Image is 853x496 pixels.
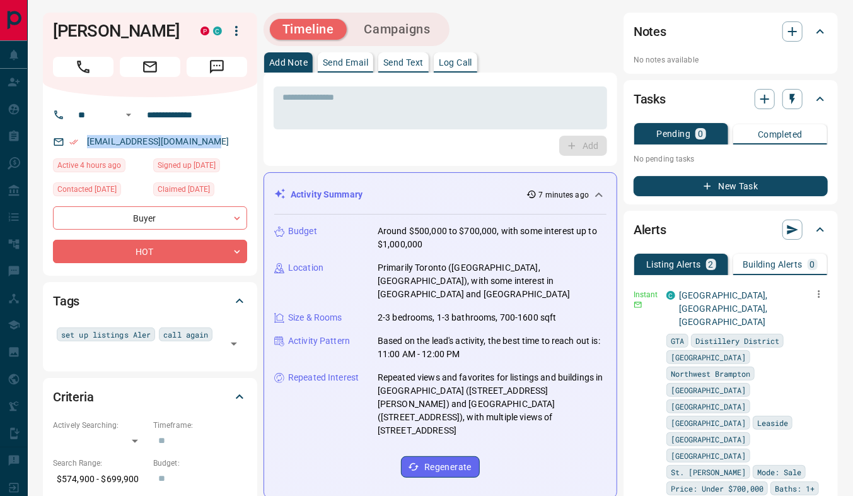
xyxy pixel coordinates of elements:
button: Campaigns [352,19,443,40]
p: Around $500,000 to $700,000, with some interest up to $1,000,000 [378,225,606,251]
p: Pending [656,129,690,138]
span: [GEOGRAPHIC_DATA] [671,384,746,396]
span: Price: Under $700,000 [671,482,763,495]
p: Location [288,261,323,275]
span: Email [120,57,180,77]
span: [GEOGRAPHIC_DATA] [671,433,746,446]
p: Repeated Interest [288,371,359,384]
div: Tasks [634,84,828,114]
p: Building Alerts [743,260,803,269]
div: property.ca [200,27,209,35]
span: Claimed [DATE] [158,183,210,196]
p: No notes available [634,54,828,66]
div: condos.ca [213,27,222,35]
button: Open [225,335,243,353]
p: Activity Summary [291,188,363,201]
p: Completed [758,130,803,139]
a: [EMAIL_ADDRESS][DOMAIN_NAME] [87,136,229,146]
h2: Notes [634,21,666,42]
span: Baths: 1+ [775,482,815,495]
svg: Email [634,300,642,309]
p: 7 minutes ago [539,189,589,201]
div: Notes [634,16,828,47]
div: Thu Sep 05 2019 [153,158,247,176]
p: Log Call [439,58,472,67]
svg: Email Verified [69,138,78,146]
button: New Task [634,176,828,196]
p: $574,900 - $699,900 [53,469,147,490]
p: No pending tasks [634,150,828,168]
p: Based on the lead's activity, the best time to reach out is: 11:00 AM - 12:00 PM [378,334,606,361]
div: Tags [53,286,247,316]
p: Repeated views and favorites for listings and buildings in [GEOGRAPHIC_DATA] ([STREET_ADDRESS][PE... [378,371,606,437]
h2: Tasks [634,89,666,109]
span: St. [PERSON_NAME] [671,466,746,478]
span: Call [53,57,113,77]
p: Listing Alerts [646,260,701,269]
h1: [PERSON_NAME] [53,21,182,41]
p: Send Text [383,58,424,67]
div: HOT [53,240,247,263]
div: Alerts [634,215,828,245]
div: condos.ca [666,291,675,300]
p: Budget [288,225,317,238]
span: Active 4 hours ago [57,159,121,172]
p: Size & Rooms [288,311,342,324]
p: Activity Pattern [288,334,350,348]
p: Budget: [153,458,247,469]
span: [GEOGRAPHIC_DATA] [671,400,746,413]
div: Fri Jul 11 2025 [153,182,247,200]
p: 2-3 bedrooms, 1-3 bathrooms, 700-1600 sqft [378,311,557,324]
span: Message [187,57,247,77]
p: Send Email [323,58,368,67]
span: set up listings Aler [61,328,151,341]
p: 0 [698,129,703,138]
h2: Criteria [53,387,94,407]
div: Activity Summary7 minutes ago [274,183,606,206]
p: 2 [709,260,714,269]
div: Fri Jul 11 2025 [53,182,147,200]
span: Mode: Sale [757,466,801,478]
span: GTA [671,334,684,347]
p: Instant [634,289,659,300]
button: Regenerate [401,456,480,478]
div: Sun Sep 14 2025 [53,158,147,176]
h2: Tags [53,291,79,311]
p: Search Range: [53,458,147,469]
p: Actively Searching: [53,420,147,431]
p: Timeframe: [153,420,247,431]
div: Criteria [53,382,247,412]
p: Primarily Toronto ([GEOGRAPHIC_DATA], [GEOGRAPHIC_DATA]), with some interest in [GEOGRAPHIC_DATA]... [378,261,606,301]
span: Distillery District [695,334,779,347]
p: 0 [810,260,815,269]
span: Contacted [DATE] [57,183,117,196]
span: Northwest Brampton [671,367,750,380]
button: Timeline [270,19,347,40]
span: Signed up [DATE] [158,159,216,172]
a: [GEOGRAPHIC_DATA], [GEOGRAPHIC_DATA], [GEOGRAPHIC_DATA] [679,290,767,327]
div: Buyer [53,206,247,230]
span: Leaside [757,416,788,429]
span: [GEOGRAPHIC_DATA] [671,449,746,462]
h2: Alerts [634,220,666,240]
span: [GEOGRAPHIC_DATA] [671,416,746,429]
p: Add Note [269,58,308,67]
span: [GEOGRAPHIC_DATA] [671,351,746,363]
button: Open [121,107,136,122]
span: call again [163,328,208,341]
